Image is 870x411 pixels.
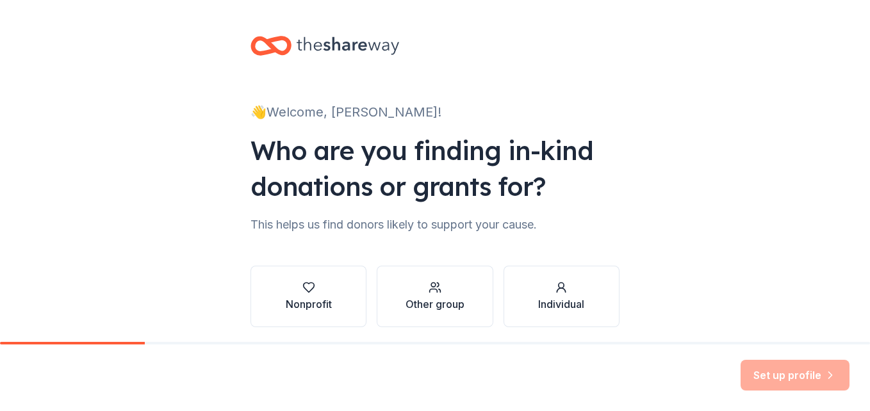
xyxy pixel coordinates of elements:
[504,266,620,327] button: Individual
[250,133,620,204] div: Who are you finding in-kind donations or grants for?
[286,296,332,312] div: Nonprofit
[250,214,620,235] div: This helps us find donors likely to support your cause.
[538,296,584,312] div: Individual
[250,102,620,122] div: 👋 Welcome, [PERSON_NAME]!
[250,266,366,327] button: Nonprofit
[406,296,464,312] div: Other group
[377,266,493,327] button: Other group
